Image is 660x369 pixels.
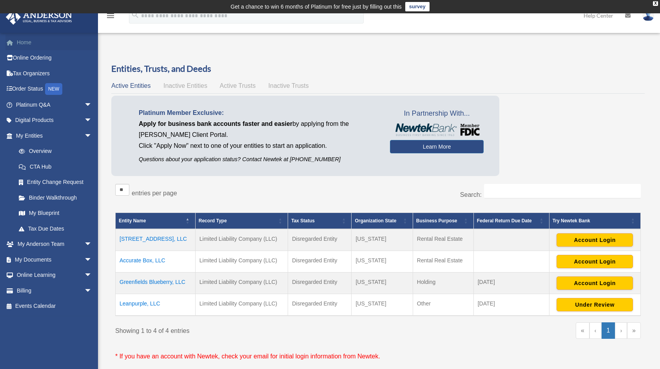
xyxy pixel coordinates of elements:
[615,322,627,339] a: Next
[557,258,633,264] a: Account Login
[116,294,196,316] td: Leanpurple, LLC
[5,50,104,66] a: Online Ordering
[576,322,589,339] a: First
[116,273,196,294] td: Greenfields Blueberry, LLC
[131,11,140,19] i: search
[84,113,100,129] span: arrow_drop_down
[11,144,96,159] a: Overview
[11,175,100,190] a: Entity Change Request
[84,267,100,284] span: arrow_drop_down
[413,294,473,316] td: Other
[45,83,62,95] div: NEW
[390,140,484,153] a: Learn More
[553,216,629,225] div: Try Newtek Bank
[5,97,104,113] a: Platinum Q&Aarrow_drop_down
[557,236,633,243] a: Account Login
[139,140,378,151] p: Click "Apply Now" next to one of your entities to start an application.
[352,273,413,294] td: [US_STATE]
[549,213,640,229] th: Try Newtek Bank : Activate to sort
[288,273,352,294] td: Disregarded Entity
[473,273,549,294] td: [DATE]
[460,191,482,198] label: Search:
[288,213,352,229] th: Tax Status: Activate to sort
[4,9,74,25] img: Anderson Advisors Platinum Portal
[268,82,309,89] span: Inactive Trusts
[116,251,196,273] td: Accurate Box, LLC
[139,118,378,140] p: by applying from the [PERSON_NAME] Client Portal.
[195,213,288,229] th: Record Type: Activate to sort
[11,221,100,236] a: Tax Due Dates
[195,251,288,273] td: Limited Liability Company (LLC)
[111,82,150,89] span: Active Entities
[557,233,633,247] button: Account Login
[288,251,352,273] td: Disregarded Entity
[355,218,396,224] span: Organization State
[119,218,146,224] span: Entity Name
[5,35,104,50] a: Home
[352,251,413,273] td: [US_STATE]
[413,273,473,294] td: Holding
[230,2,402,11] div: Get a chance to win 6 months of Platinum for free just by filling out this
[557,276,633,290] button: Account Login
[557,255,633,268] button: Account Login
[199,218,227,224] span: Record Type
[394,124,480,136] img: NewtekBankLogoSM.png
[413,251,473,273] td: Rental Real Estate
[473,213,549,229] th: Federal Return Due Date: Activate to sort
[84,128,100,144] span: arrow_drop_down
[139,120,292,127] span: Apply for business bank accounts faster and easier
[116,229,196,251] td: [STREET_ADDRESS], LLC
[473,294,549,316] td: [DATE]
[352,229,413,251] td: [US_STATE]
[11,205,100,221] a: My Blueprint
[115,322,372,336] div: Showing 1 to 4 of 4 entries
[5,298,104,314] a: Events Calendar
[477,218,532,224] span: Federal Return Due Date
[132,190,177,196] label: entries per page
[5,113,104,128] a: Digital Productsarrow_drop_down
[589,322,602,339] a: Previous
[220,82,256,89] span: Active Trusts
[557,298,633,311] button: Under Review
[106,14,115,20] a: menu
[116,213,196,229] th: Entity Name: Activate to invert sorting
[115,351,641,362] p: * If you have an account with Newtek, check your email for initial login information from Newtek.
[139,107,378,118] p: Platinum Member Exclusive:
[627,322,641,339] a: Last
[84,252,100,268] span: arrow_drop_down
[195,294,288,316] td: Limited Liability Company (LLC)
[390,107,484,120] span: In Partnership With...
[413,229,473,251] td: Rental Real Estate
[5,267,104,283] a: Online Learningarrow_drop_down
[139,155,378,164] p: Questions about your application status? Contact Newtek at [PHONE_NUMBER]
[5,81,104,97] a: Order StatusNEW
[163,82,207,89] span: Inactive Entities
[602,322,615,339] a: 1
[653,1,658,6] div: close
[111,63,645,75] h3: Entities, Trusts, and Deeds
[106,11,115,20] i: menu
[5,283,104,298] a: Billingarrow_drop_down
[413,213,473,229] th: Business Purpose: Activate to sort
[195,273,288,294] td: Limited Liability Company (LLC)
[288,294,352,316] td: Disregarded Entity
[195,229,288,251] td: Limited Liability Company (LLC)
[84,236,100,253] span: arrow_drop_down
[5,252,104,267] a: My Documentsarrow_drop_down
[352,213,413,229] th: Organization State: Activate to sort
[416,218,457,224] span: Business Purpose
[557,280,633,286] a: Account Login
[11,190,100,205] a: Binder Walkthrough
[642,10,654,21] img: User Pic
[84,97,100,113] span: arrow_drop_down
[291,218,315,224] span: Tax Status
[405,2,430,11] a: survey
[288,229,352,251] td: Disregarded Entity
[5,128,100,144] a: My Entitiesarrow_drop_down
[84,283,100,299] span: arrow_drop_down
[11,159,100,175] a: CTA Hub
[352,294,413,316] td: [US_STATE]
[5,65,104,81] a: Tax Organizers
[5,236,104,252] a: My Anderson Teamarrow_drop_down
